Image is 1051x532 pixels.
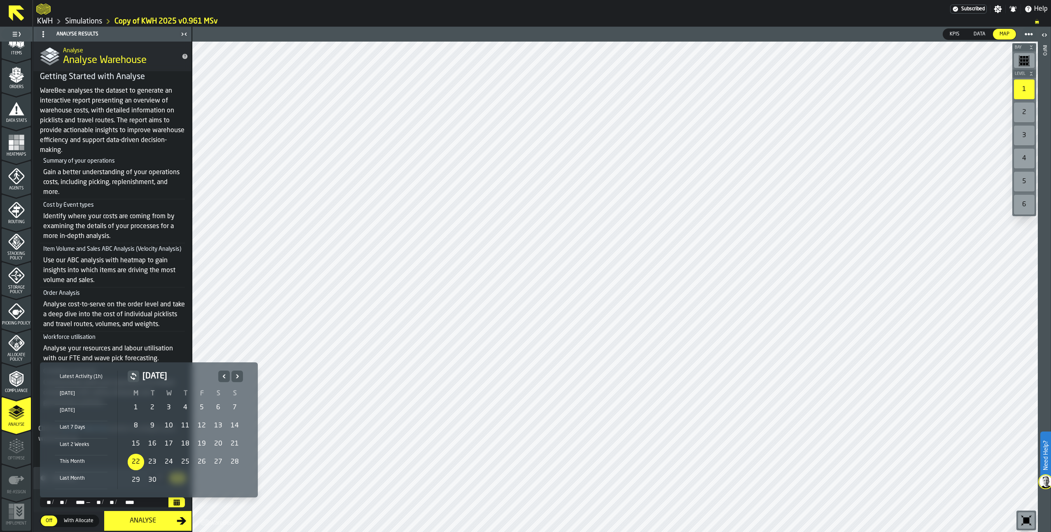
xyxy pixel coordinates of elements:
[227,418,243,434] div: 14
[210,418,227,434] div: 13
[128,389,144,399] th: M
[210,454,227,470] div: Saturday 27 September 2025
[231,371,243,382] button: Next
[194,399,210,416] div: 5
[227,399,243,416] div: 7
[210,454,227,470] div: 27
[177,399,194,416] div: Thursday 4 September 2025
[194,454,210,470] div: 26
[161,454,177,470] div: 24
[194,454,210,470] div: Friday 26 September 2025
[177,399,194,416] div: 4
[227,454,243,470] div: 28
[128,399,144,416] div: 1
[177,436,194,452] div: Thursday 18 September 2025
[128,454,144,470] div: Monday 22 September 2025 selected
[144,436,161,452] div: Tuesday 16 September 2025
[210,436,227,452] div: Saturday 20 September 2025
[161,418,177,434] div: 10
[227,436,243,452] div: 21
[161,436,177,452] div: 17
[177,418,194,434] div: 11
[218,371,230,382] button: Previous
[227,436,243,452] div: Sunday 21 September 2025
[128,371,243,489] div: September 2025
[55,406,107,415] div: [DATE]
[128,472,144,488] div: Monday 29 September 2025
[177,436,194,452] div: 18
[144,454,161,470] div: 23
[128,399,144,416] div: Monday 1 September 2025
[210,418,227,434] div: Saturday 13 September 2025
[194,418,210,434] div: Friday 12 September 2025
[194,436,210,452] div: 19
[210,436,227,452] div: 20
[227,418,243,434] div: Sunday 14 September 2025
[144,472,161,488] div: Tuesday 30 September 2025
[144,472,161,488] div: 30
[55,372,107,381] div: Latest Activity (1h)
[128,371,139,382] button: button-
[128,472,144,488] div: 29
[47,369,251,491] div: Select date range Select date range
[1041,432,1050,478] label: Need Help?
[142,371,215,382] h2: [DATE]
[144,454,161,470] div: Tuesday 23 September 2025
[144,389,161,399] th: T
[210,399,227,416] div: 6
[194,399,210,416] div: Friday 5 September 2025
[128,418,144,434] div: 8
[227,389,243,399] th: S
[55,440,107,449] div: Last 2 Weeks
[144,399,161,416] div: Tuesday 2 September 2025
[161,418,177,434] div: Wednesday 10 September 2025
[55,474,107,483] div: Last Month
[55,389,107,398] div: [DATE]
[144,418,161,434] div: Tuesday 9 September 2025
[128,436,144,452] div: Monday 15 September 2025
[161,436,177,452] div: Wednesday 17 September 2025
[55,457,107,466] div: This Month
[210,389,227,399] th: S
[128,389,243,489] table: September 2025
[194,418,210,434] div: 12
[55,423,107,432] div: Last 7 Days
[144,418,161,434] div: 9
[177,454,194,470] div: Thursday 25 September 2025
[128,418,144,434] div: Monday 8 September 2025
[144,436,161,452] div: 16
[194,389,210,399] th: F
[227,399,243,416] div: Sunday 7 September 2025
[128,436,144,452] div: 15
[177,454,194,470] div: 25
[144,399,161,416] div: 2
[161,389,177,399] th: W
[227,454,243,470] div: Sunday 28 September 2025
[161,399,177,416] div: 3
[161,454,177,470] div: Wednesday 24 September 2025
[177,389,194,399] th: T
[161,399,177,416] div: Wednesday 3 September 2025
[128,454,144,470] div: 22
[177,418,194,434] div: Thursday 11 September 2025
[210,399,227,416] div: Saturday 6 September 2025
[194,436,210,452] div: Friday 19 September 2025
